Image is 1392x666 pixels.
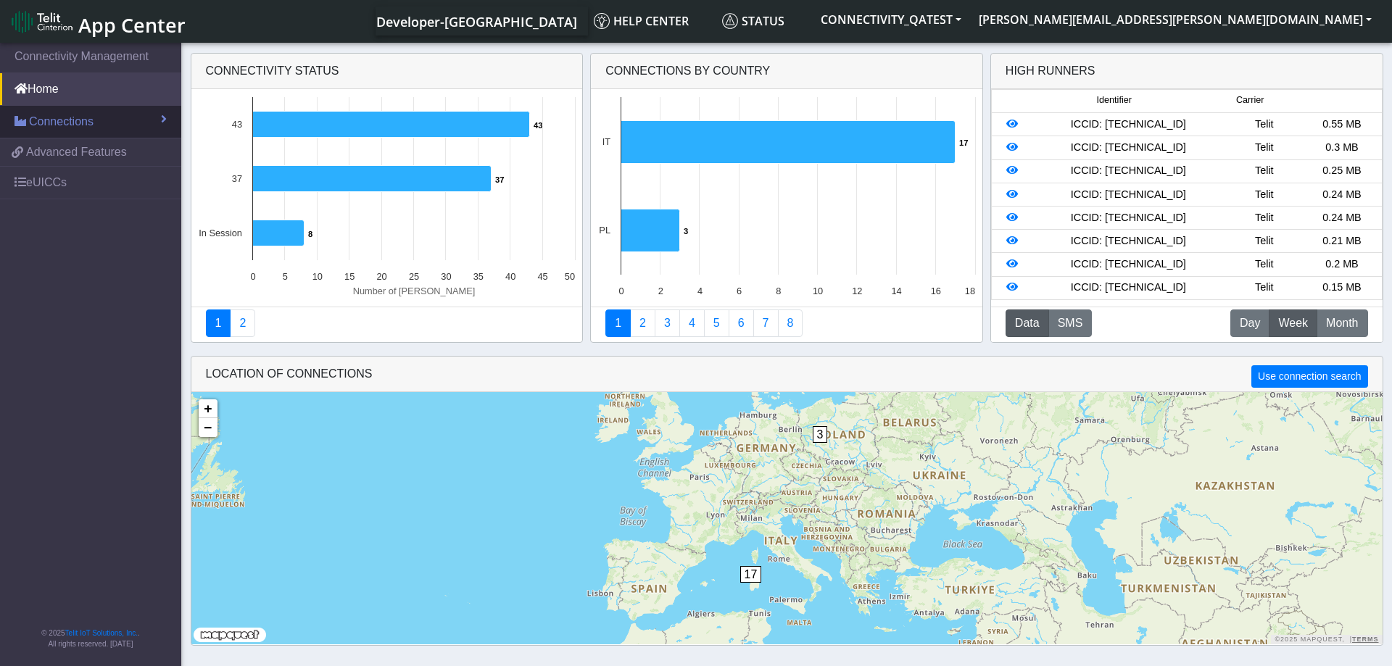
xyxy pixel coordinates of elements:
[599,225,610,236] text: PL
[684,227,688,236] text: 3
[1240,315,1260,332] span: Day
[1006,62,1095,80] div: High Runners
[1303,140,1380,156] div: 0.3 MB
[1225,257,1303,272] div: Telit
[376,13,577,30] span: Developer-[GEOGRAPHIC_DATA]
[716,7,812,36] a: Status
[812,7,970,33] button: CONNECTIVITY_QATEST
[376,271,386,282] text: 20
[813,286,823,296] text: 10
[679,309,705,337] a: Connections By Carrier
[1225,163,1303,179] div: Telit
[1031,280,1225,296] div: ICCID: [TECHNICAL_ID]
[1031,163,1225,179] div: ICCID: [TECHNICAL_ID]
[602,136,611,147] text: IT
[594,13,689,29] span: Help center
[1269,309,1317,337] button: Week
[813,426,828,443] span: 3
[1031,233,1225,249] div: ICCID: [TECHNICAL_ID]
[1251,365,1367,388] button: Use connection search
[618,286,623,296] text: 0
[1031,257,1225,272] div: ICCID: [TECHNICAL_ID]
[191,54,583,89] div: Connectivity status
[537,271,547,282] text: 45
[344,271,355,282] text: 15
[312,271,323,282] text: 10
[206,309,231,337] a: Connectivity status
[891,286,901,296] text: 14
[232,173,242,184] text: 37
[353,286,476,296] text: Number of [PERSON_NAME]
[931,286,941,296] text: 16
[722,13,738,29] img: status.svg
[591,54,982,89] div: Connections By Country
[965,286,975,296] text: 18
[376,7,576,36] a: Your current platform instance
[473,271,484,282] text: 35
[78,12,186,38] span: App Center
[199,399,217,418] a: Zoom in
[409,271,419,282] text: 25
[65,629,138,637] a: Telit IoT Solutions, Inc.
[308,230,312,238] text: 8
[737,286,742,296] text: 6
[199,418,217,437] a: Zoom out
[1225,233,1303,249] div: Telit
[1048,309,1093,337] button: SMS
[970,7,1380,33] button: [PERSON_NAME][EMAIL_ADDRESS][PERSON_NAME][DOMAIN_NAME]
[1303,210,1380,226] div: 0.24 MB
[658,286,663,296] text: 2
[1225,117,1303,133] div: Telit
[697,286,703,296] text: 4
[722,13,784,29] span: Status
[588,7,716,36] a: Help center
[1352,636,1379,643] a: Terms
[778,309,803,337] a: Not Connected for 30 days
[1097,93,1132,107] span: Identifier
[1225,187,1303,203] div: Telit
[1031,140,1225,156] div: ICCID: [TECHNICAL_ID]
[729,309,754,337] a: 14 Days Trend
[1225,280,1303,296] div: Telit
[605,309,968,337] nav: Summary paging
[191,357,1383,392] div: LOCATION OF CONNECTIONS
[704,309,729,337] a: Usage by Carrier
[776,286,781,296] text: 8
[1317,309,1367,337] button: Month
[283,271,288,282] text: 5
[655,309,680,337] a: Usage per Country
[1303,163,1380,179] div: 0.25 MB
[1225,140,1303,156] div: Telit
[852,286,862,296] text: 12
[605,309,631,337] a: Connections By Country
[1031,187,1225,203] div: ICCID: [TECHNICAL_ID]
[29,113,94,130] span: Connections
[753,309,779,337] a: Zero Session
[1278,315,1308,332] span: Week
[1006,309,1049,337] button: Data
[1271,635,1382,644] div: ©2025 MapQuest, |
[206,309,568,337] nav: Summary paging
[565,271,575,282] text: 50
[199,228,242,238] text: In Session
[534,121,542,130] text: 43
[441,271,451,282] text: 30
[1236,93,1264,107] span: Carrier
[230,309,255,337] a: Deployment status
[1225,210,1303,226] div: Telit
[1303,117,1380,133] div: 0.55 MB
[505,271,515,282] text: 40
[495,175,504,184] text: 37
[1230,309,1269,337] button: Day
[1303,280,1380,296] div: 0.15 MB
[12,6,183,37] a: App Center
[232,119,242,130] text: 43
[630,309,655,337] a: Carrier
[12,10,72,33] img: logo-telit-cinterion-gw-new.png
[1303,233,1380,249] div: 0.21 MB
[1303,257,1380,272] div: 0.2 MB
[1031,210,1225,226] div: ICCID: [TECHNICAL_ID]
[250,271,255,282] text: 0
[959,138,968,147] text: 17
[1303,187,1380,203] div: 0.24 MB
